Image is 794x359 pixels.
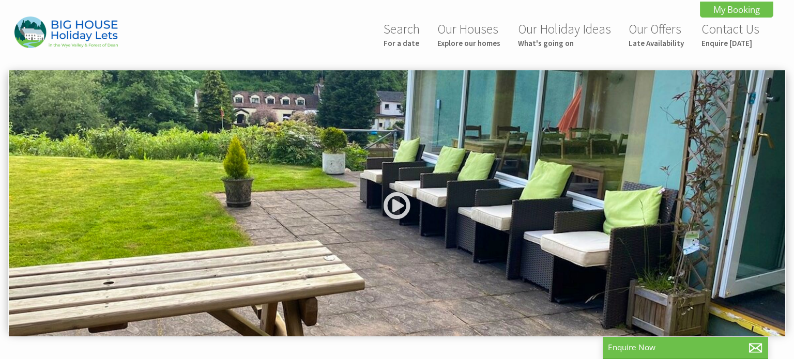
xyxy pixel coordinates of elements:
small: Explore our homes [437,38,500,48]
small: For a date [384,38,420,48]
a: Contact UsEnquire [DATE] [701,21,759,48]
a: Our Holiday IdeasWhat's going on [518,21,611,48]
small: Enquire [DATE] [701,38,759,48]
img: Big House Holiday Lets [14,17,118,48]
a: Our HousesExplore our homes [437,21,500,48]
small: What's going on [518,38,611,48]
a: SearchFor a date [384,21,420,48]
a: Our OffersLate Availability [629,21,684,48]
small: Late Availability [629,38,684,48]
p: Enquire Now [608,342,763,353]
a: My Booking [700,2,773,18]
